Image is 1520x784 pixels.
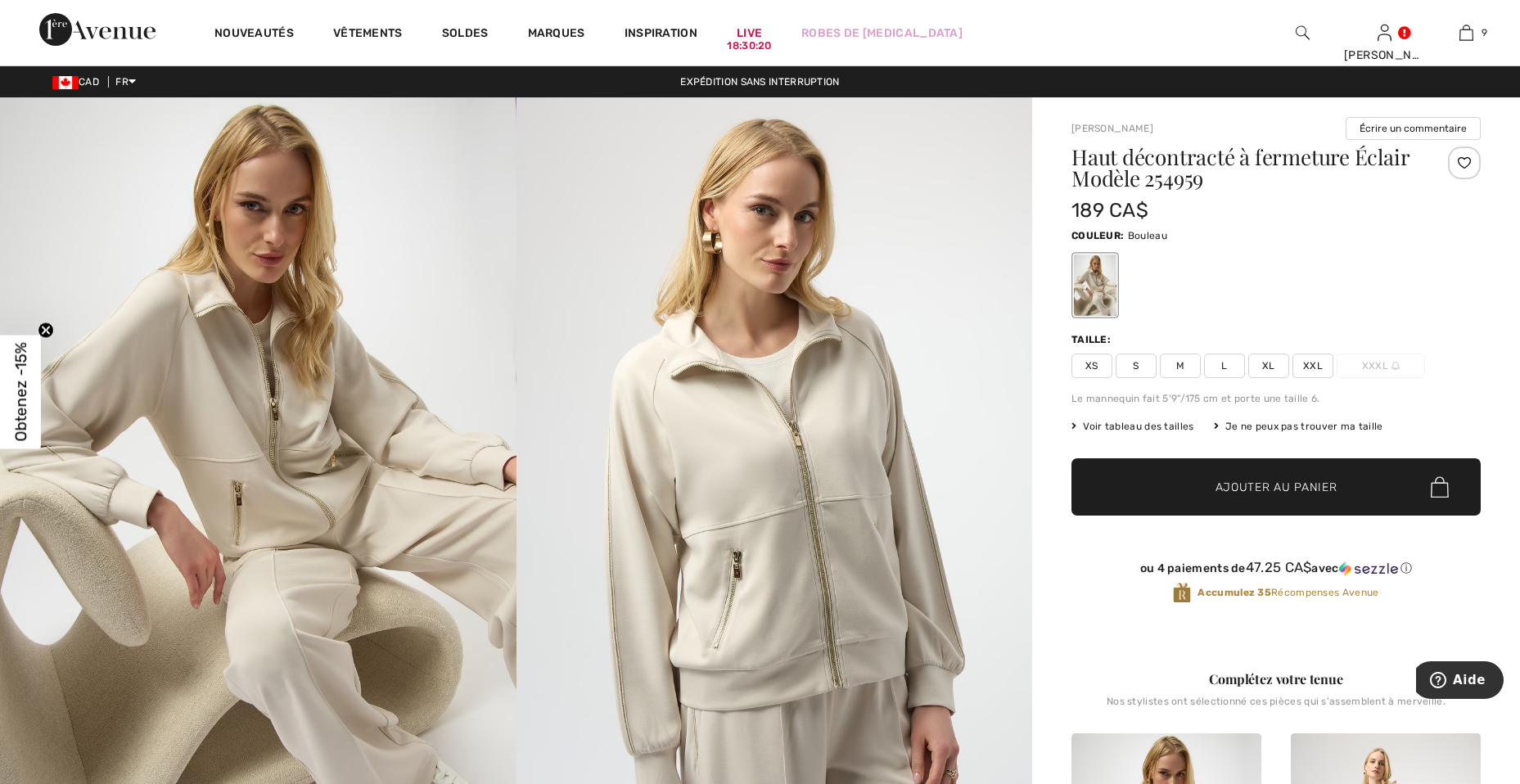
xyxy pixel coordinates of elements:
img: 1ère Avenue [39,13,156,46]
h1: Haut décontracté à fermeture Éclair Modèle 254959 [1071,146,1413,189]
span: Voir tableau des tailles [1071,419,1194,434]
span: 9 [1482,25,1487,40]
img: Mes infos [1378,23,1391,43]
span: XL [1248,354,1289,378]
img: Canadian Dollar [52,76,79,89]
a: Vêtements [333,26,403,43]
a: [PERSON_NAME] [1071,123,1153,134]
img: Bag.svg [1431,476,1449,498]
div: Le mannequin fait 5'9"/175 cm et porte une taille 6. [1071,391,1481,406]
div: ou 4 paiements de47.25 CA$avecSezzle Cliquez pour en savoir plus sur Sezzle [1071,560,1481,582]
span: 189 CA$ [1071,199,1148,222]
iframe: Ouvre un widget dans lequel vous pouvez trouver plus d’informations [1416,661,1504,702]
span: Récompenses Avenue [1198,585,1378,600]
span: M [1160,354,1201,378]
div: Taille: [1071,332,1114,347]
img: Récompenses Avenue [1173,582,1191,604]
span: XXXL [1337,354,1425,378]
span: Bouleau [1128,230,1167,241]
div: Nos stylistes ont sélectionné ces pièces qui s'assemblent à merveille. [1071,696,1481,720]
span: Ajouter au panier [1216,479,1337,496]
a: 9 [1426,23,1506,43]
a: Live18:30:20 [737,25,762,42]
div: [PERSON_NAME] [1344,47,1424,64]
div: Complétez votre tenue [1071,669,1481,689]
img: Sezzle [1339,561,1398,576]
span: FR [115,76,136,88]
a: Robes de [MEDICAL_DATA] [801,25,963,42]
button: Ajouter au panier [1071,458,1481,516]
span: Inspiration [625,26,697,43]
span: XS [1071,354,1112,378]
span: XXL [1292,354,1333,378]
span: L [1204,354,1245,378]
span: CAD [52,76,106,88]
span: 47.25 CA$ [1246,559,1312,575]
div: Je ne peux pas trouver ma taille [1214,419,1383,434]
span: S [1116,354,1157,378]
button: Close teaser [38,322,54,339]
img: ring-m.svg [1391,362,1400,370]
a: Soldes [442,26,489,43]
strong: Accumulez 35 [1198,587,1271,598]
a: Nouveautés [214,26,294,43]
img: recherche [1296,23,1310,43]
div: ou 4 paiements de avec [1071,560,1481,576]
div: Bouleau [1074,255,1116,316]
img: Mon panier [1459,23,1473,43]
a: Se connecter [1378,25,1391,40]
span: Obtenez -15% [11,343,30,442]
button: Écrire un commentaire [1346,117,1481,140]
a: Marques [528,26,585,43]
span: Couleur: [1071,230,1124,241]
div: 18:30:20 [727,38,771,54]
